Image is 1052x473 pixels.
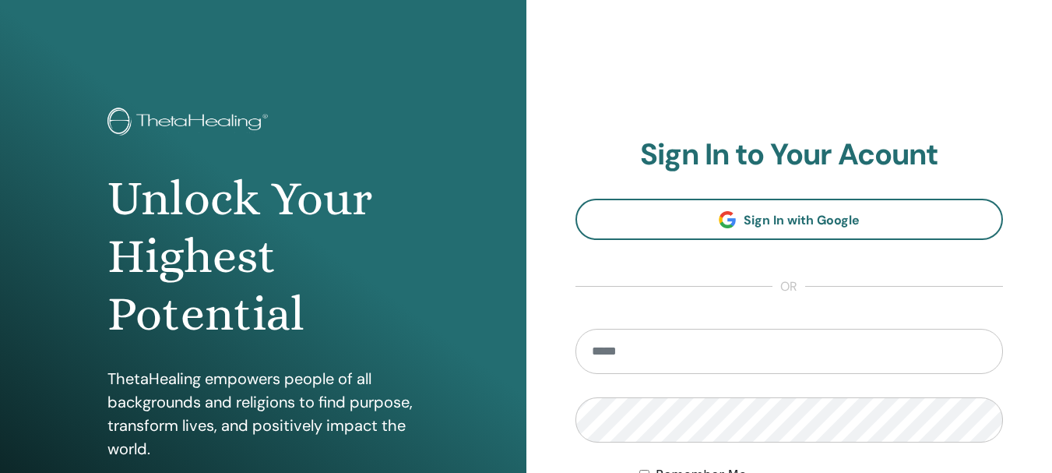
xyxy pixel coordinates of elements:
h1: Unlock Your Highest Potential [107,170,419,344]
p: ThetaHealing empowers people of all backgrounds and religions to find purpose, transform lives, a... [107,367,419,461]
span: or [772,277,805,296]
a: Sign In with Google [575,199,1004,240]
span: Sign In with Google [744,212,860,228]
h2: Sign In to Your Acount [575,137,1004,173]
